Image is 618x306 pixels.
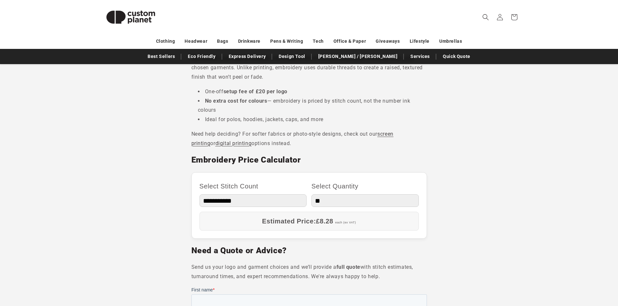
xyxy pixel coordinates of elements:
[185,36,207,47] a: Headwear
[336,264,360,270] strong: full quote
[191,54,427,82] p: We convert your logo or artwork into a digital stitch file and embroider it directly onto your ch...
[335,221,356,224] span: each (ex VAT)
[217,36,228,47] a: Bags
[191,263,427,281] p: Send us your logo and garment choices and we’ll provide a with stitch estimates, turnaround times...
[198,96,427,115] li: — embroidery is priced by stitch count, not the number ink colours
[191,130,427,148] p: Need help deciding? For softer fabrics or photo-style designs, check out our or options instead.
[407,51,433,62] a: Services
[410,36,430,47] a: Lifestyle
[200,180,307,192] label: Select Stitch Count
[270,36,303,47] a: Pens & Writing
[333,36,366,47] a: Office & Paper
[316,218,333,225] span: £8.28
[238,36,261,47] a: Drinkware
[315,51,401,62] a: [PERSON_NAME] / [PERSON_NAME]
[191,245,427,256] h2: Need a Quote or Advice?
[311,180,419,192] label: Select Quantity
[225,51,269,62] a: Express Delivery
[440,51,474,62] a: Quick Quote
[98,3,163,32] img: Custom Planet
[376,36,400,47] a: Giveaways
[144,51,178,62] a: Best Sellers
[200,212,419,231] div: Estimated Price:
[185,51,219,62] a: Eco Friendly
[191,155,427,165] h2: Embroidery Price Calculator
[205,98,267,104] strong: No extra cost for colours
[510,236,618,306] iframe: Chat Widget
[215,140,252,146] a: digital printing
[275,51,309,62] a: Design Tool
[439,36,462,47] a: Umbrellas
[156,36,175,47] a: Clothing
[198,115,427,124] li: Ideal for polos, hoodies, jackets, caps, and more
[224,88,287,95] strong: setup fee of £20 per logo
[198,87,427,96] li: One-off
[313,36,323,47] a: Tech
[479,10,493,24] summary: Search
